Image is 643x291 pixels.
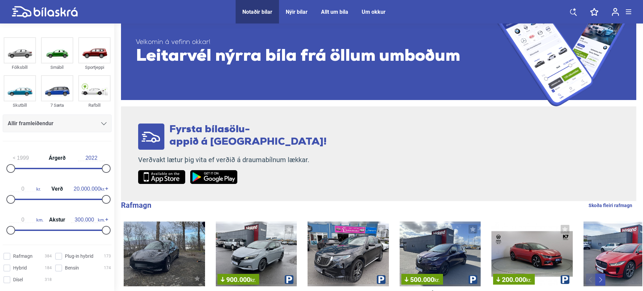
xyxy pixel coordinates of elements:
span: kr. [434,277,440,283]
span: kr. [250,277,256,283]
button: Previous [586,274,596,286]
span: Verð [50,186,65,192]
span: kr. [526,277,531,283]
span: kr. [9,186,41,192]
span: km. [9,217,43,223]
span: Dísel [13,276,23,283]
span: kr. [74,186,105,192]
a: Skoða fleiri rafmagn [589,201,632,210]
div: 7 Sæta [41,101,73,109]
div: Rafbíll [78,101,111,109]
span: 900.000 [221,276,256,283]
span: Fyrsta bílasölu- appið á [GEOGRAPHIC_DATA]! [169,125,327,147]
span: 318 [45,276,52,283]
div: Sportjeppi [78,63,111,71]
span: 500.000 [405,276,440,283]
div: Skutbíll [4,101,36,109]
a: Allt um bíla [321,9,348,15]
span: km. [71,217,105,223]
span: Árgerð [47,155,67,161]
a: Nýir bílar [286,9,308,15]
span: Plug-in hybrid [65,253,93,260]
span: Velkomin á vefinn okkar! [136,38,495,47]
span: Allir framleiðendur [8,119,53,128]
a: Um okkur [362,9,386,15]
span: Bensín [65,264,79,272]
span: 384 [45,253,52,260]
span: Hybrid [13,264,27,272]
span: Rafmagn [13,253,33,260]
div: Smábíl [41,63,73,71]
span: 200.000 [496,276,531,283]
span: 173 [104,253,111,260]
span: Leitarvél nýrra bíla frá öllum umboðum [136,47,495,67]
button: Next [595,274,605,286]
b: Rafmagn [121,201,151,209]
p: Verðvakt lætur þig vita ef verðið á draumabílnum lækkar. [138,156,327,164]
img: user-login.svg [612,8,619,16]
span: 184 [45,264,52,272]
span: 174 [104,264,111,272]
div: Fólksbíll [4,63,36,71]
a: Notaðir bílar [242,9,272,15]
span: Akstur [47,217,67,223]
